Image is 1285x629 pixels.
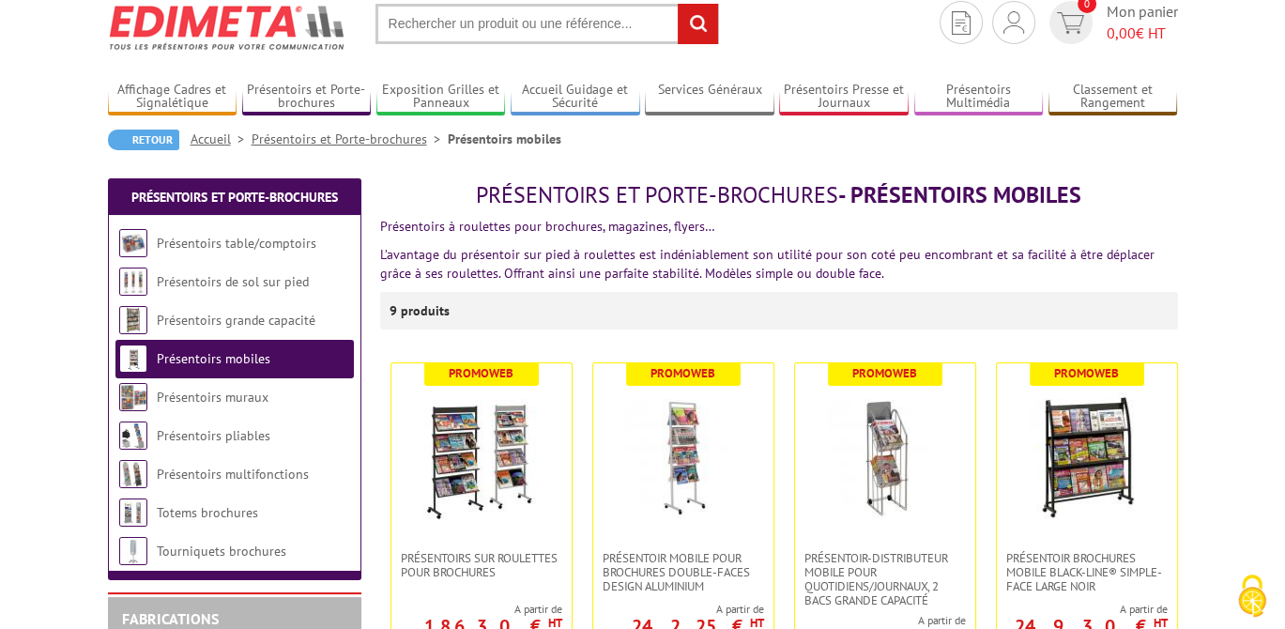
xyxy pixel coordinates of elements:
[375,4,719,44] input: Rechercher un produit ou une référence...
[618,391,749,523] img: Présentoir mobile pour brochures double-faces Design aluminium
[380,217,1178,236] p: Présentoirs à roulettes pour brochures, magazines, flyers…
[1054,365,1119,381] b: Promoweb
[603,551,764,593] span: Présentoir mobile pour brochures double-faces Design aluminium
[380,183,1178,207] h1: - Présentoirs mobiles
[997,551,1177,593] a: Présentoir Brochures mobile Black-Line® simple-face large noir
[119,422,147,450] img: Présentoirs pliables
[1229,573,1276,620] img: Cookies (fenêtre modale)
[449,365,513,381] b: Promoweb
[593,602,764,617] span: A partir de
[997,602,1168,617] span: A partir de
[1057,12,1084,34] img: devis rapide
[390,292,460,330] p: 9 produits
[1048,82,1178,113] a: Classement et Rangement
[1045,1,1178,44] a: devis rapide 0 Mon panier 0,00€ HT
[476,180,838,209] span: Présentoirs et Porte-brochures
[157,466,309,483] a: Présentoirs multifonctions
[157,504,258,521] a: Totems brochures
[119,306,147,334] img: Présentoirs grande capacité
[952,11,971,35] img: devis rapide
[157,350,270,367] a: Présentoirs mobiles
[1003,11,1024,34] img: devis rapide
[795,613,966,628] span: A partir de
[157,389,268,406] a: Présentoirs muraux
[191,130,252,147] a: Accueil
[108,130,179,150] a: Retour
[1107,23,1178,44] span: € HT
[650,365,715,381] b: Promoweb
[511,82,640,113] a: Accueil Guidage et Sécurité
[119,499,147,527] img: Totems brochures
[391,551,572,579] a: Présentoirs sur roulettes pour brochures
[242,82,372,113] a: Présentoirs et Porte-brochures
[252,130,448,147] a: Présentoirs et Porte-brochures
[1219,565,1285,629] button: Cookies (fenêtre modale)
[119,383,147,411] img: Présentoirs muraux
[376,82,506,113] a: Exposition Grilles et Panneaux
[1021,391,1153,523] img: Présentoir Brochures mobile Black-Line® simple-face large noir
[157,543,286,560] a: Tourniquets brochures
[119,268,147,296] img: Présentoirs de sol sur pied
[1006,551,1168,593] span: Présentoir Brochures mobile Black-Line® simple-face large noir
[678,4,718,44] input: rechercher
[645,82,774,113] a: Services Généraux
[380,245,1178,283] p: L’avantage du présentoir sur pied à roulettes est indéniablement son utilité pour son coté peu en...
[157,273,309,290] a: Présentoirs de sol sur pied
[119,537,147,565] img: Tourniquets brochures
[391,602,562,617] span: A partir de
[119,229,147,257] img: Présentoirs table/comptoirs
[804,551,966,607] span: Présentoir-distributeur mobile pour quotidiens/journaux, 2 bacs grande capacité
[119,345,147,373] img: Présentoirs mobiles
[1107,1,1178,44] span: Mon panier
[852,365,917,381] b: Promoweb
[157,427,270,444] a: Présentoirs pliables
[157,312,315,329] a: Présentoirs grande capacité
[914,82,1044,113] a: Présentoirs Multimédia
[131,189,338,206] a: Présentoirs et Porte-brochures
[119,460,147,488] img: Présentoirs multifonctions
[819,391,951,523] img: Présentoir-distributeur mobile pour quotidiens/journaux, 2 bacs grande capacité
[779,82,909,113] a: Présentoirs Presse et Journaux
[1107,23,1136,42] span: 0,00
[448,130,561,148] li: Présentoirs mobiles
[401,551,562,579] span: Présentoirs sur roulettes pour brochures
[416,391,547,523] img: Présentoirs sur roulettes pour brochures
[795,551,975,607] a: Présentoir-distributeur mobile pour quotidiens/journaux, 2 bacs grande capacité
[108,82,237,113] a: Affichage Cadres et Signalétique
[593,551,773,593] a: Présentoir mobile pour brochures double-faces Design aluminium
[157,235,316,252] a: Présentoirs table/comptoirs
